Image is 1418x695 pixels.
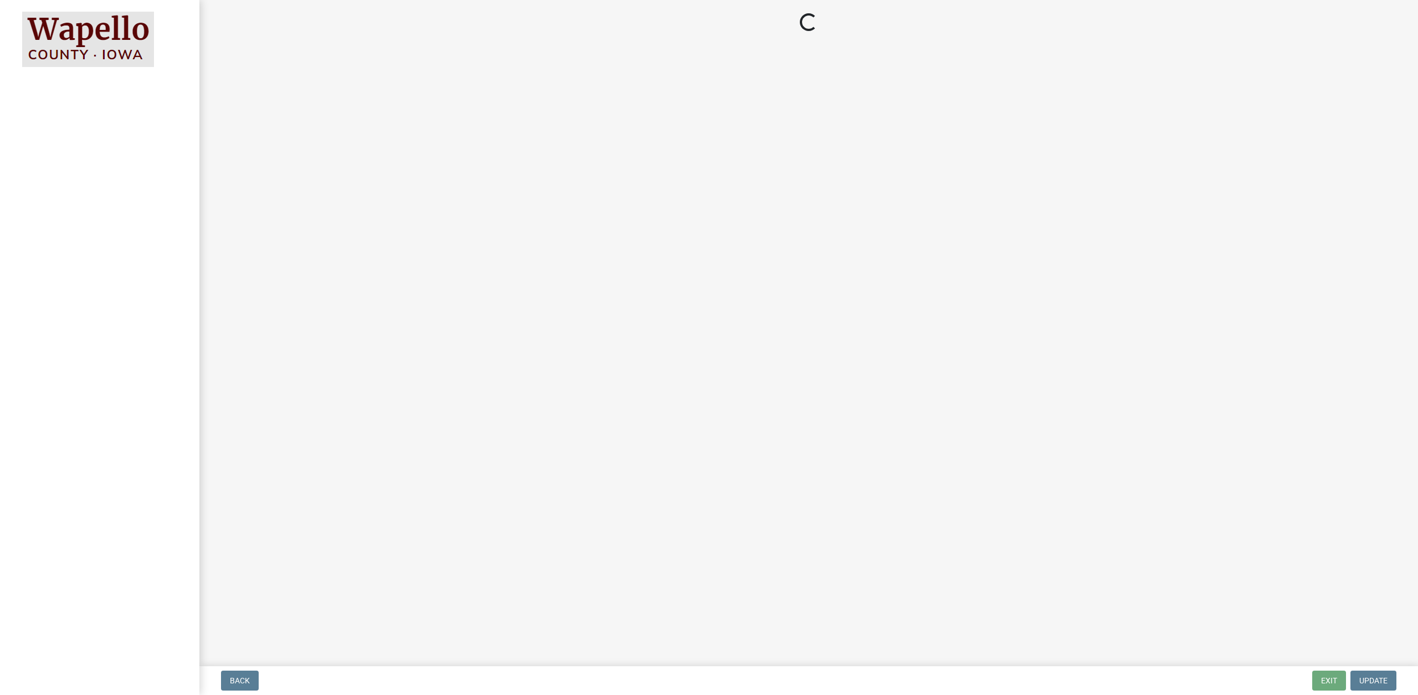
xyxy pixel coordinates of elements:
[1350,671,1396,691] button: Update
[230,676,250,685] span: Back
[1359,676,1388,685] span: Update
[1312,671,1346,691] button: Exit
[221,671,259,691] button: Back
[22,12,154,67] img: Wapello County, Iowa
